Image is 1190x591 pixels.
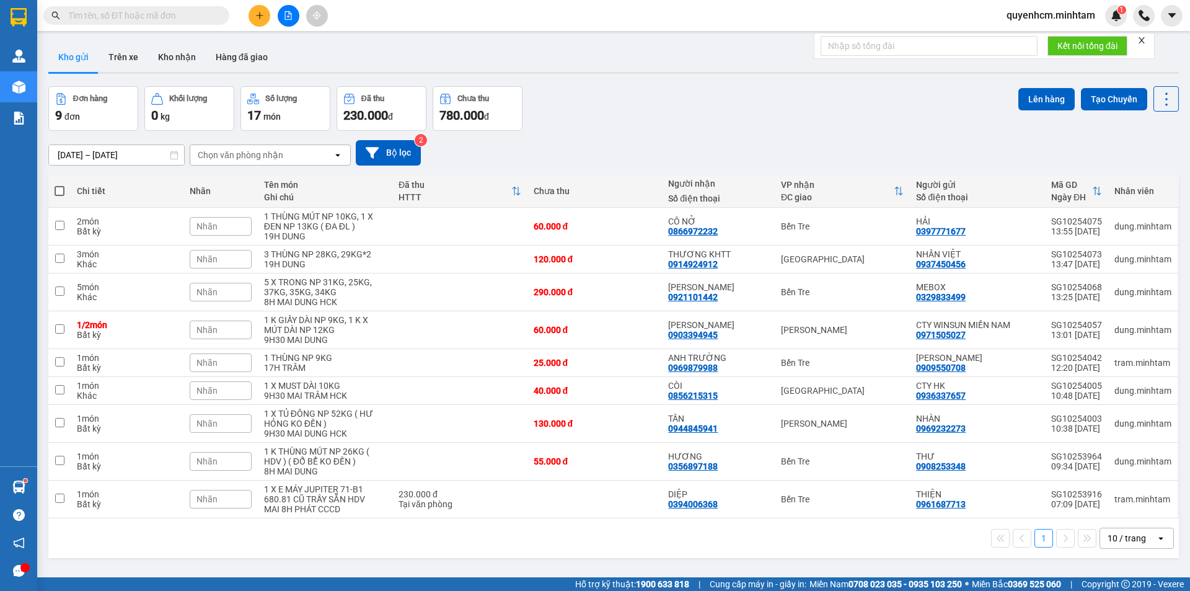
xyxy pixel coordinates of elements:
[77,451,177,461] div: 1 món
[668,259,718,269] div: 0914924912
[13,537,25,549] span: notification
[13,509,25,521] span: question-circle
[196,287,218,297] span: Nhãn
[575,577,689,591] span: Hỗ trợ kỹ thuật:
[312,11,321,20] span: aim
[1051,320,1102,330] div: SG10254057
[264,249,386,259] div: 3 THÙNG NP 28KG, 29KG*2
[161,112,170,122] span: kg
[668,414,769,424] div: TẦN
[916,391,966,401] div: 0936337657
[1051,414,1102,424] div: SG10254003
[1008,579,1061,589] strong: 0369 525 060
[77,499,177,509] div: Bất kỳ
[12,50,25,63] img: warehouse-icon
[196,254,218,264] span: Nhãn
[668,381,769,391] div: CÒI
[1051,249,1102,259] div: SG10254073
[916,216,1039,226] div: HẢI
[12,81,25,94] img: warehouse-icon
[51,11,60,20] span: search
[264,466,386,476] div: 8H MAI DUNG
[1111,10,1122,21] img: icon-new-feature
[190,186,252,196] div: Nhãn
[781,325,904,335] div: [PERSON_NAME]
[264,504,386,514] div: MAI 8H PHÁT CCCD
[1114,358,1171,368] div: tram.minhtam
[264,363,386,373] div: 17H TRÂM
[77,414,177,424] div: 1 món
[415,134,427,146] sup: 2
[668,249,769,259] div: THƯƠNG KHTT
[148,42,206,72] button: Kho nhận
[439,108,484,123] span: 780.000
[99,42,148,72] button: Trên xe
[255,11,264,20] span: plus
[1051,461,1102,471] div: 09:34 [DATE]
[916,249,1039,259] div: NHÂN VIỆT
[668,489,769,499] div: DIỆP
[264,192,386,202] div: Ghi chú
[1057,39,1117,53] span: Kết nối tổng đài
[265,94,297,103] div: Số lượng
[77,353,177,363] div: 1 món
[668,363,718,373] div: 0969879988
[196,325,218,335] span: Nhãn
[196,386,218,396] span: Nhãn
[775,175,910,208] th: Toggle SortBy
[668,320,769,330] div: LÊ PHÁT KHTT
[916,226,966,236] div: 0397771677
[699,577,700,591] span: |
[997,7,1105,23] span: quyenhcm.minhtam
[48,42,99,72] button: Kho gửi
[534,456,656,466] div: 55.000 đ
[249,5,270,27] button: plus
[1051,489,1102,499] div: SG10253916
[247,108,261,123] span: 17
[916,414,1039,424] div: NHÀN
[1047,36,1127,56] button: Kết nối tổng đài
[73,94,107,103] div: Đơn hàng
[264,447,386,466] div: 1 K THÙNG MÚT NP 26KG ( HDV ) ( ĐỔ BỂ KO ĐỀN )
[848,579,962,589] strong: 0708 023 035 - 0935 103 250
[457,94,489,103] div: Chưa thu
[77,226,177,236] div: Bất kỳ
[1114,254,1171,264] div: dung.minhtam
[668,391,718,401] div: 0856215315
[668,292,718,302] div: 0921101442
[343,108,388,123] span: 230.000
[196,419,218,429] span: Nhãn
[264,391,386,401] div: 9H30 MAI TRÂM HCK
[534,287,656,297] div: 290.000 đ
[1051,499,1102,509] div: 07:09 [DATE]
[668,353,769,363] div: ANH TRƯỜNG
[781,358,904,368] div: Bến Tre
[534,221,656,231] div: 60.000 đ
[534,419,656,429] div: 130.000 đ
[1051,391,1102,401] div: 10:48 [DATE]
[77,292,177,302] div: Khác
[306,5,328,27] button: aim
[1166,10,1178,21] span: caret-down
[916,363,966,373] div: 0909550708
[916,499,966,509] div: 0961687713
[264,277,386,297] div: 5 X TRONG NP 31KG, 25KG, 37KG, 35KG, 34KG
[668,451,769,461] div: HƯƠNG
[1137,36,1146,45] span: close
[972,577,1061,591] span: Miền Bắc
[1051,363,1102,373] div: 12:20 [DATE]
[12,112,25,125] img: solution-icon
[1121,580,1130,589] span: copyright
[781,287,904,297] div: Bến Tre
[809,577,962,591] span: Miền Nam
[77,186,177,196] div: Chi tiết
[77,363,177,373] div: Bất kỳ
[1051,216,1102,226] div: SG10254075
[77,216,177,226] div: 2 món
[13,565,25,577] span: message
[1070,577,1072,591] span: |
[668,424,718,433] div: 0944845941
[196,494,218,504] span: Nhãn
[399,499,521,509] div: Tại văn phòng
[151,108,158,123] span: 0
